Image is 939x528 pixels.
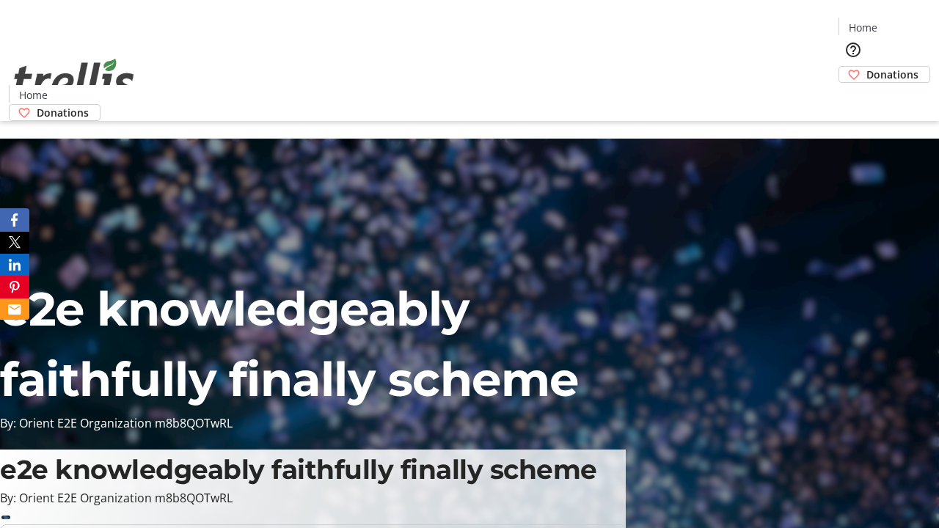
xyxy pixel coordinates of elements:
a: Home [10,87,56,103]
button: Help [838,35,868,65]
a: Donations [9,104,101,121]
a: Donations [838,66,930,83]
button: Cart [838,83,868,112]
a: Home [839,20,886,35]
img: Orient E2E Organization m8b8QOTwRL's Logo [9,43,139,116]
span: Donations [866,67,918,82]
span: Home [19,87,48,103]
span: Home [849,20,877,35]
span: Donations [37,105,89,120]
